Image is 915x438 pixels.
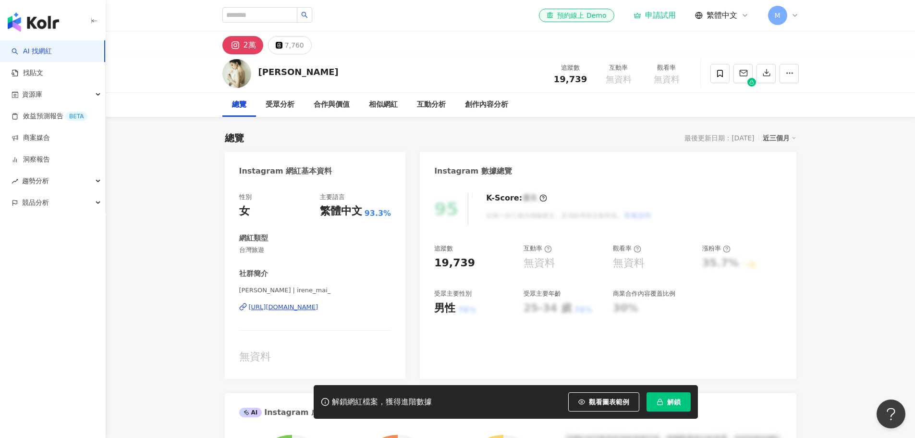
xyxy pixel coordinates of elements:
a: 找貼文 [12,68,43,78]
span: 無資料 [606,75,632,84]
button: 2萬 [222,36,263,54]
a: [URL][DOMAIN_NAME] [239,303,391,312]
div: 性別 [239,193,252,201]
img: KOL Avatar [222,59,251,88]
div: 女 [239,204,250,219]
div: 繁體中文 [320,204,362,219]
div: 相似網紅 [369,99,398,111]
div: 總覽 [232,99,246,111]
div: 無資料 [239,350,391,364]
span: 資源庫 [22,84,42,105]
div: 互動分析 [417,99,446,111]
div: 互動率 [524,244,552,253]
div: 受眾主要性別 [434,289,472,298]
a: searchAI 找網紅 [12,47,52,56]
span: 競品分析 [22,192,49,213]
div: 觀看率 [613,244,641,253]
a: 預約線上 Demo [539,9,614,22]
div: Instagram 數據總覽 [434,166,512,176]
span: M [774,10,780,21]
div: 最後更新日期：[DATE] [684,134,754,142]
div: 總覽 [225,131,244,145]
button: 7,760 [268,36,312,54]
div: 追蹤數 [552,63,589,73]
a: 洞察報告 [12,155,50,164]
div: 受眾分析 [266,99,294,111]
div: 互動率 [600,63,637,73]
div: 社群簡介 [239,269,268,279]
button: 解鎖 [647,392,691,412]
span: 19,739 [554,74,587,84]
div: K-Score : [486,193,547,203]
a: 申請試用 [634,11,676,20]
div: Instagram 網紅基本資料 [239,166,332,176]
div: 預約線上 Demo [547,11,606,20]
span: 93.3% [365,208,391,219]
div: 合作與價值 [314,99,350,111]
div: [URL][DOMAIN_NAME] [249,303,318,312]
span: 無資料 [654,75,680,84]
div: 主要語言 [320,193,345,201]
img: logo [8,13,59,32]
div: [PERSON_NAME] [258,66,339,78]
div: 7,760 [285,38,304,52]
span: 繁體中文 [707,10,737,21]
div: 商業合作內容覆蓋比例 [613,289,675,298]
div: 受眾主要年齡 [524,289,561,298]
span: 解鎖 [667,398,681,406]
div: 2萬 [244,38,256,52]
span: [PERSON_NAME] | irene_mai_ [239,286,391,295]
div: 漲粉率 [702,244,731,253]
span: 觀看圖表範例 [589,398,629,406]
a: 商案媒合 [12,133,50,143]
span: rise [12,178,18,185]
div: 近三個月 [763,132,796,144]
div: 觀看率 [648,63,685,73]
div: 19,739 [434,256,475,271]
span: search [301,12,308,18]
div: 創作內容分析 [465,99,508,111]
div: 網紅類型 [239,233,268,243]
span: 趨勢分析 [22,170,49,192]
span: 台灣旅遊 [239,246,391,254]
button: 觀看圖表範例 [568,392,639,412]
div: 男性 [434,301,455,316]
div: 解鎖網紅檔案，獲得進階數據 [332,397,432,407]
div: 無資料 [524,256,555,271]
a: 效益預測報告BETA [12,112,87,121]
div: 追蹤數 [434,244,453,253]
div: 無資料 [613,256,645,271]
